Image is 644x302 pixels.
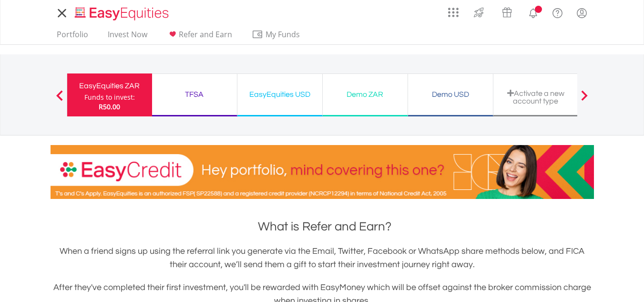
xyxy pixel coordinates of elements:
[414,88,487,101] div: Demo USD
[51,145,594,199] img: EasyCredit Promotion Banner
[163,30,236,44] a: Refer and Earn
[499,89,572,105] div: Activate a new account type
[104,30,151,44] a: Invest Now
[521,2,545,21] a: Notifications
[53,30,92,44] a: Portfolio
[471,5,487,20] img: thrive-v2.svg
[570,2,594,23] a: My Profile
[158,88,231,101] div: TFSA
[252,28,314,41] span: My Funds
[84,93,135,102] div: Funds to invest:
[99,102,120,111] span: R50.00
[442,2,465,18] a: AppsGrid
[73,79,146,93] div: EasyEquities ZAR
[71,2,173,21] a: Home page
[258,220,391,233] span: What is Refer and Earn?
[545,2,570,21] a: FAQ's and Support
[499,5,515,20] img: vouchers-v2.svg
[493,2,521,20] a: Vouchers
[448,7,459,18] img: grid-menu-icon.svg
[243,88,317,101] div: EasyEquities USD
[328,88,402,101] div: Demo ZAR
[179,29,232,40] span: Refer and Earn
[73,6,173,21] img: EasyEquities_Logo.png
[51,245,594,271] h3: When a friend signs up using the referral link you generate via the Email, Twitter, Facebook or W...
